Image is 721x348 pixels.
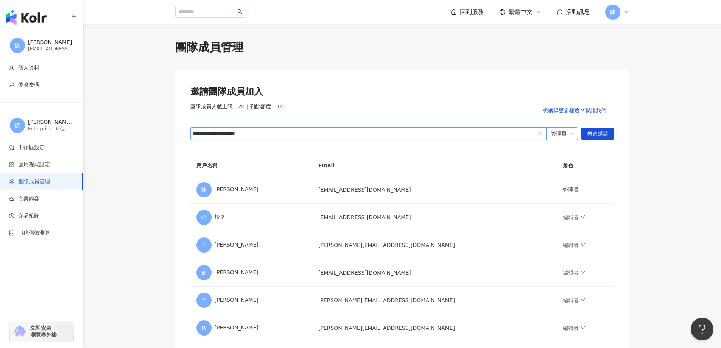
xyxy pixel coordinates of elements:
[9,82,14,87] span: key
[196,210,306,225] div: 蛤？
[535,103,614,118] button: 想獲得更多額度？聯絡我們
[460,8,484,16] span: 回到服務
[202,324,206,332] span: R
[9,230,14,236] span: calculator
[201,186,207,194] span: 陳
[18,144,45,151] span: 工作區設定
[563,297,586,303] a: 編輯者
[15,41,20,50] span: 陳
[202,296,206,304] span: Y
[18,195,39,203] span: 方案內容
[28,46,73,52] div: [EMAIL_ADDRESS][DOMAIN_NAME]
[543,108,606,114] span: 想獲得更多額度？聯絡我們
[557,176,614,204] td: 管理員
[196,237,306,253] div: [PERSON_NAME]
[581,128,614,140] button: 傳送邀請
[18,212,39,220] span: 交易紀錄
[18,64,39,72] span: 個人資料
[312,231,557,259] td: [PERSON_NAME][EMAIL_ADDRESS][DOMAIN_NAME]
[18,81,39,89] span: 修改密碼
[580,297,586,303] span: down
[563,214,586,220] a: 編輯者
[28,119,73,126] div: [PERSON_NAME] 的工作區
[18,161,50,169] span: 應用程式設定
[18,178,50,186] span: 團隊成員管理
[12,325,27,337] img: chrome extension
[9,213,14,218] span: dollar
[6,10,47,25] img: logo
[557,155,614,176] th: 角色
[175,39,629,55] div: 團隊成員管理
[551,128,573,140] span: 管理員
[10,321,73,342] a: chrome extension立即安裝 瀏覽器外掛
[190,155,312,176] th: 用戶名稱
[451,8,484,16] a: 回到服務
[202,268,206,277] span: B
[610,8,615,16] span: 陳
[196,293,306,308] div: [PERSON_NAME]
[566,8,590,16] span: 活動訊息
[580,242,586,247] span: down
[28,126,73,132] div: Enterprise - 6 位成員
[312,287,557,314] td: [PERSON_NAME][EMAIL_ADDRESS][DOMAIN_NAME]
[190,103,283,118] span: 團隊成員人數上限：20 ｜ 剩餘額度：14
[563,270,586,276] a: 編輯者
[508,8,533,16] span: 繁體中文
[15,121,20,130] span: 陳
[28,39,73,46] div: [PERSON_NAME]
[190,86,614,98] div: 邀請團隊成員加入
[9,162,14,167] span: appstore
[196,265,306,280] div: [PERSON_NAME]
[196,182,306,197] div: [PERSON_NAME]
[580,325,586,330] span: down
[563,325,586,331] a: 編輯者
[312,155,557,176] th: Email
[580,270,586,275] span: down
[587,128,608,140] span: 傳送邀請
[201,213,207,222] span: 蛤
[30,325,57,338] span: 立即安裝 瀏覽器外掛
[312,204,557,231] td: [EMAIL_ADDRESS][DOMAIN_NAME]
[9,65,14,70] span: user
[196,320,306,336] div: [PERSON_NAME]
[312,176,557,204] td: [EMAIL_ADDRESS][DOMAIN_NAME]
[18,229,50,237] span: 口碑價值測算
[312,259,557,287] td: [EMAIL_ADDRESS][DOMAIN_NAME]
[691,318,713,340] iframe: Help Scout Beacon - Open
[580,214,586,220] span: down
[202,241,206,249] span: T
[237,9,243,14] span: search
[312,314,557,342] td: [PERSON_NAME][EMAIL_ADDRESS][DOMAIN_NAME]
[563,242,586,248] a: 編輯者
